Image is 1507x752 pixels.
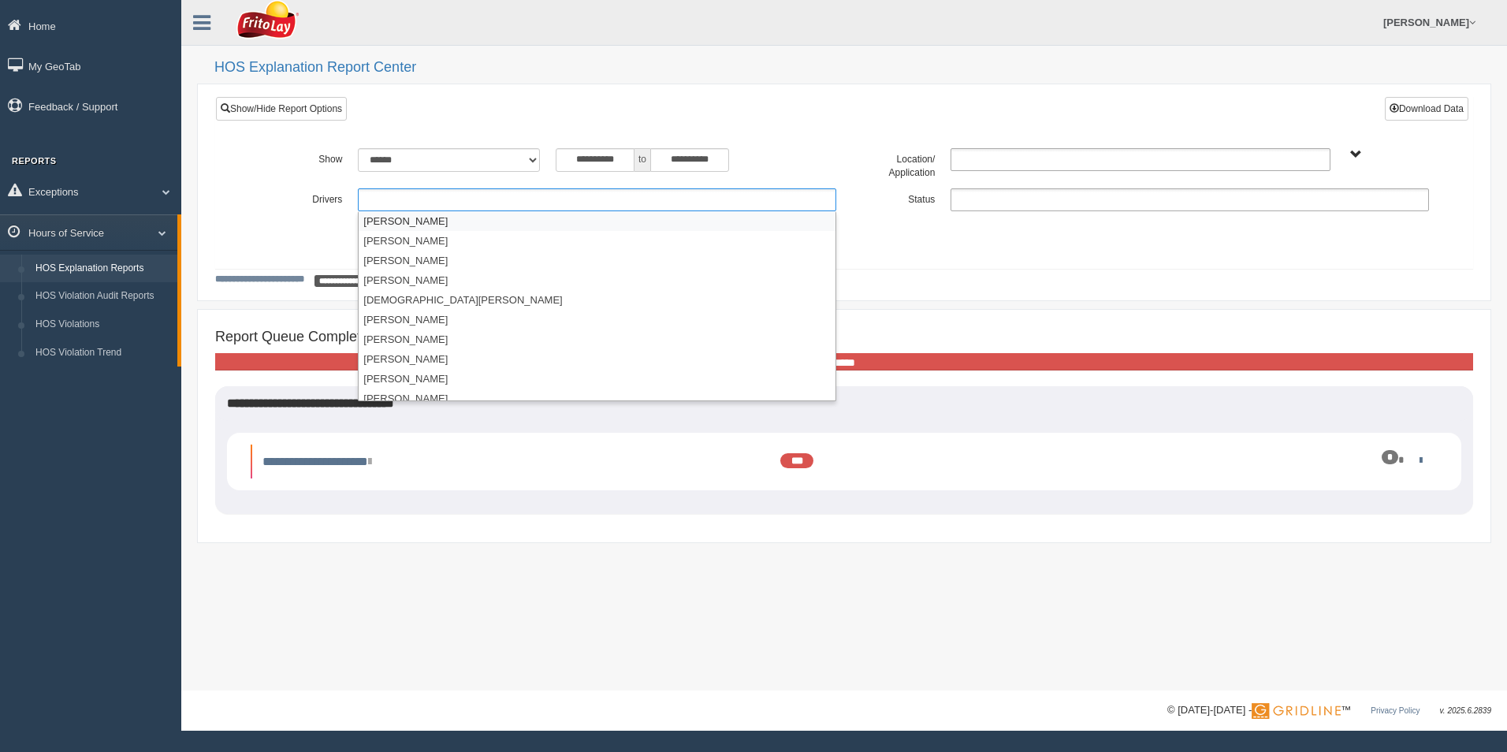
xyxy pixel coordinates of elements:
[359,211,835,231] li: [PERSON_NAME]
[359,389,835,408] li: [PERSON_NAME]
[844,148,943,181] label: Location/ Application
[1252,703,1341,719] img: Gridline
[28,255,177,283] a: HOS Explanation Reports
[359,251,835,270] li: [PERSON_NAME]
[215,329,1473,345] h4: Report Queue Completion Progress:
[28,311,177,339] a: HOS Violations
[1440,706,1491,715] span: v. 2025.6.2839
[844,188,943,207] label: Status
[1371,706,1420,715] a: Privacy Policy
[251,148,350,167] label: Show
[1385,97,1468,121] button: Download Data
[359,290,835,310] li: [DEMOGRAPHIC_DATA][PERSON_NAME]
[216,97,347,121] a: Show/Hide Report Options
[251,445,1438,479] li: Expand
[359,369,835,389] li: [PERSON_NAME]
[1167,702,1491,719] div: © [DATE]-[DATE] - ™
[214,60,1491,76] h2: HOS Explanation Report Center
[634,148,650,172] span: to
[359,310,835,329] li: [PERSON_NAME]
[28,282,177,311] a: HOS Violation Audit Reports
[359,270,835,290] li: [PERSON_NAME]
[28,339,177,367] a: HOS Violation Trend
[251,188,350,207] label: Drivers
[359,329,835,349] li: [PERSON_NAME]
[359,231,835,251] li: [PERSON_NAME]
[359,349,835,369] li: [PERSON_NAME]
